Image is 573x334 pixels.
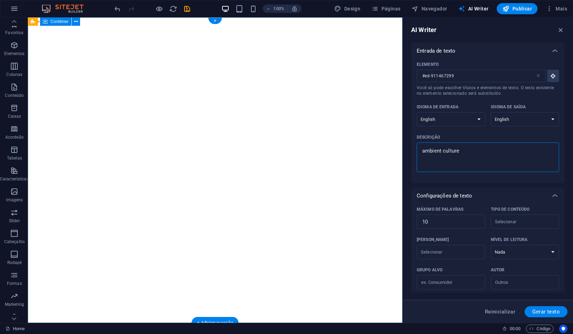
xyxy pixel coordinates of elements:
[417,277,485,288] input: Grupo alvo
[502,325,521,333] h6: Tempo de sessão
[7,155,22,161] p: Tabelas
[4,51,24,56] p: Elementos
[481,306,519,317] button: Reinicializar
[455,3,491,14] button: AI Writer
[491,245,559,259] select: Nível de leitura
[417,237,449,242] p: [PERSON_NAME]
[409,3,450,14] button: Navegador
[411,187,565,204] div: Configurações de texto
[5,302,24,307] p: Marketing
[417,192,472,199] p: Configurações de texto
[40,5,92,13] img: Editor Logo
[417,47,455,54] p: Entrada de texto
[5,30,23,36] p: Favoritos
[497,3,537,14] button: Publicar
[411,59,565,183] div: Entrada de texto
[5,134,24,140] p: Acordeão
[417,267,442,273] p: Grupo alvo
[491,267,505,273] p: Autor
[369,3,403,14] button: Páginas
[208,18,222,24] div: +
[6,197,23,203] p: Imagens
[547,70,559,82] button: ElementoVocê só pode escolher títulos e elementos de texto. O texto existente no elemento selecio...
[8,114,21,119] p: Caixas
[515,326,516,331] span: :
[113,5,121,13] button: undo
[510,325,520,333] span: 00 00
[183,5,191,13] button: save
[502,5,532,12] span: Publicar
[5,93,24,98] p: Conteúdo
[491,112,559,126] select: Idioma de saída
[559,325,567,333] button: Usercentrics
[9,218,20,224] p: Slider
[371,5,400,12] span: Páginas
[7,281,22,286] p: Formas
[331,3,363,14] button: Design
[491,237,528,242] p: Nível de leitura
[411,5,447,12] span: Navegador
[50,20,69,24] span: Contêiner
[417,85,559,96] span: Você só pode escolher títulos e elementos de texto. O texto existente no elemento selecionado ser...
[169,5,177,13] i: Recarregar página
[491,207,530,212] p: Tipo de conteúdo
[411,42,565,59] div: Entrada de texto
[6,325,25,333] a: Clique para cancelar a seleção. Clique duas vezes para abrir as Páginas
[155,5,163,13] button: Clique aqui para sair do modo de visualização e continuar editando
[191,317,238,329] div: + Adicionar seção
[417,70,535,82] input: ElementoVocê só pode escolher títulos e elementos de texto. O texto existente no elemento selecio...
[419,247,472,257] input: [PERSON_NAME]Clear
[273,5,284,13] h6: 100%
[4,239,25,244] p: Cabeçalho
[411,204,565,301] div: Configurações de texto
[263,5,288,13] button: 100%
[493,277,546,287] input: AutorClear
[417,134,440,140] p: Descrição
[420,146,556,169] textarea: Descrição
[417,112,485,126] select: Idioma de entrada
[485,309,516,314] span: Reinicializar
[334,5,360,12] span: Design
[7,260,22,265] p: Rodapé
[493,217,546,227] input: Tipo de conteúdoClear
[417,215,485,229] input: Máximo de palavras
[417,207,463,212] p: Máximo de palavras
[417,104,458,110] p: Idioma de entrada
[526,325,554,333] button: Código
[491,104,526,110] p: Idioma de saída
[183,5,191,13] i: Salvar (Ctrl+S)
[546,5,567,12] span: Mais
[529,325,550,333] span: Código
[6,72,22,77] p: Colunas
[169,5,177,13] button: reload
[458,5,488,12] span: AI Writer
[411,26,437,34] h6: AI Writer
[417,62,439,67] p: Elemento
[113,5,121,13] i: Desfazer: Editar título (Ctrl+Z)
[543,3,570,14] button: Mais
